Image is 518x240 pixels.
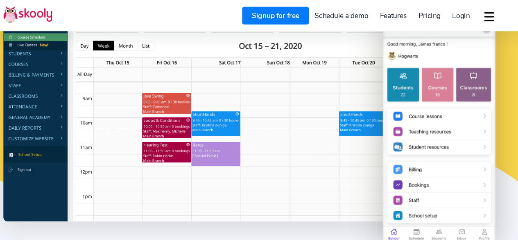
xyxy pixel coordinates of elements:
[381,16,485,226] img: Meet the #1 Software for martial-arts - Mobile
[445,10,461,19] span: Login
[409,8,440,21] a: Pricing
[440,8,467,21] a: Login
[252,6,314,23] a: Signup for free
[373,8,409,21] a: Features
[33,5,78,21] img: Skooly
[314,8,374,21] a: Schedule a demo
[473,6,485,25] button: dropdown menu
[414,10,435,19] span: Pricing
